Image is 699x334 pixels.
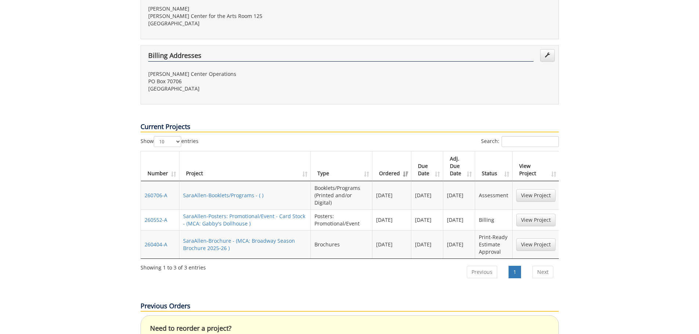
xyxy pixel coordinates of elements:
[145,241,167,248] a: 260404-A
[516,238,556,251] a: View Project
[372,209,411,230] td: [DATE]
[154,136,181,147] select: Showentries
[516,189,556,202] a: View Project
[148,20,344,27] p: [GEOGRAPHIC_DATA]
[411,181,444,209] td: [DATE]
[475,209,512,230] td: Billing
[141,301,559,312] p: Previous Orders
[475,151,512,181] th: Status: activate to sort column ascending
[516,214,556,226] a: View Project
[148,12,344,20] p: [PERSON_NAME] Center for the Arts Room 125
[141,261,206,271] div: Showing 1 to 3 of 3 entries
[145,192,167,199] a: 260706-A
[481,136,559,147] label: Search:
[513,151,559,181] th: View Project: activate to sort column ascending
[148,5,344,12] p: [PERSON_NAME]
[141,151,179,181] th: Number: activate to sort column ascending
[311,209,372,230] td: Posters: Promotional/Event
[145,216,167,223] a: 260552-A
[372,181,411,209] td: [DATE]
[148,78,344,85] p: PO Box 70706
[183,192,263,199] a: SaraAllen-Booklets/Programs - ( )
[141,122,559,132] p: Current Projects
[183,213,305,227] a: SaraAllen-Posters: Promotional/Event - Card Stock - (MCA: Gabby's Dollhouse )
[411,209,444,230] td: [DATE]
[532,266,553,278] a: Next
[150,325,549,332] h4: Need to reorder a project?
[311,151,372,181] th: Type: activate to sort column ascending
[443,209,475,230] td: [DATE]
[540,49,555,62] a: Edit Addresses
[411,230,444,258] td: [DATE]
[372,230,411,258] td: [DATE]
[443,230,475,258] td: [DATE]
[502,136,559,147] input: Search:
[475,181,512,209] td: Assessment
[179,151,311,181] th: Project: activate to sort column ascending
[411,151,444,181] th: Due Date: activate to sort column ascending
[475,230,512,258] td: Print-Ready Estimate Approval
[467,266,497,278] a: Previous
[148,70,344,78] p: [PERSON_NAME] Center Operations
[372,151,411,181] th: Ordered: activate to sort column ascending
[183,237,295,252] a: SaraAllen-Brochure - (MCA: Broadway Season Brochure 2025-26 )
[443,181,475,209] td: [DATE]
[311,230,372,258] td: Brochures
[148,85,344,92] p: [GEOGRAPHIC_DATA]
[148,52,534,62] h4: Billing Addresses
[443,151,475,181] th: Adj. Due Date: activate to sort column ascending
[311,181,372,209] td: Booklets/Programs (Printed and/or Digital)
[509,266,521,278] a: 1
[141,136,199,147] label: Show entries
